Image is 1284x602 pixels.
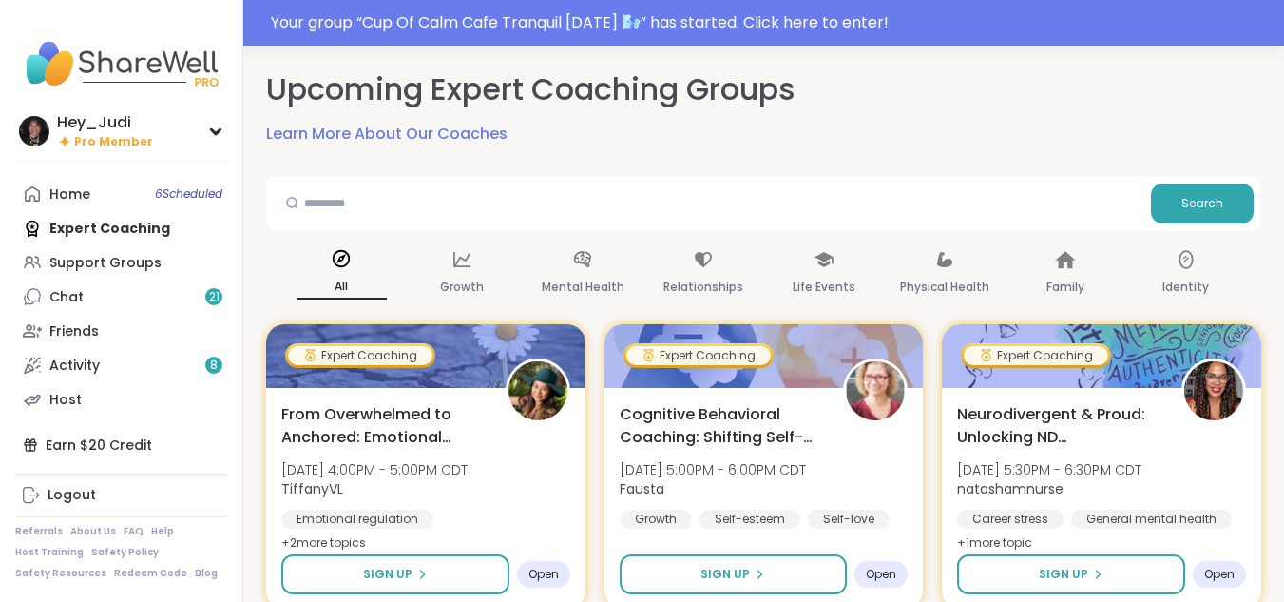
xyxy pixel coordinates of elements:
[281,403,485,449] span: From Overwhelmed to Anchored: Emotional Regulation
[70,525,116,538] a: About Us
[49,288,84,307] div: Chat
[74,134,153,150] span: Pro Member
[620,554,848,594] button: Sign Up
[49,322,99,341] div: Friends
[281,460,468,479] span: [DATE] 4:00PM - 5:00PM CDT
[957,554,1185,594] button: Sign Up
[846,361,905,420] img: Fausta
[210,358,218,374] span: 8
[19,116,49,146] img: Hey_Judi
[508,361,567,420] img: TiffanyVL
[808,510,890,529] div: Self-love
[195,567,218,580] a: Blog
[57,112,153,133] div: Hey_Judi
[440,276,484,299] p: Growth
[663,276,743,299] p: Relationships
[15,382,227,417] a: Host
[620,403,823,449] span: Cognitive Behavioral Coaching: Shifting Self-Talk
[281,479,343,498] b: TiffanyVL
[700,566,750,583] span: Sign Up
[528,567,559,582] span: Open
[48,486,96,505] div: Logout
[866,567,896,582] span: Open
[15,245,227,280] a: Support Groups
[620,479,664,498] b: Fausta
[15,428,227,462] div: Earn $20 Credit
[155,186,222,202] span: 6 Scheduled
[266,123,508,146] a: Learn More About Our Coaches
[626,346,771,365] div: Expert Coaching
[271,11,1273,34] div: Your group “ Cup Of Calm Cafe Tranquil [DATE] 🌬️ ” has started. Click here to enter!
[114,567,187,580] a: Redeem Code
[15,546,84,559] a: Host Training
[49,357,100,376] div: Activity
[542,276,624,299] p: Mental Health
[266,68,795,111] h2: Upcoming Expert Coaching Groups
[363,566,412,583] span: Sign Up
[1071,510,1232,529] div: General mental health
[15,348,227,382] a: Activity8
[620,460,806,479] span: [DATE] 5:00PM - 6:00PM CDT
[281,510,433,529] div: Emotional regulation
[288,346,432,365] div: Expert Coaching
[620,510,692,529] div: Growth
[957,403,1160,449] span: Neurodivergent & Proud: Unlocking ND Superpowers
[699,510,800,529] div: Self-esteem
[957,460,1141,479] span: [DATE] 5:30PM - 6:30PM CDT
[1181,195,1223,212] span: Search
[15,525,63,538] a: Referrals
[124,525,144,538] a: FAQ
[957,510,1064,529] div: Career stress
[1039,566,1088,583] span: Sign Up
[281,554,509,594] button: Sign Up
[964,346,1108,365] div: Expert Coaching
[15,478,227,513] a: Logout
[15,567,106,580] a: Safety Resources
[15,30,227,97] img: ShareWell Nav Logo
[1204,567,1235,582] span: Open
[91,546,159,559] a: Safety Policy
[49,391,82,410] div: Host
[1162,276,1209,299] p: Identity
[900,276,989,299] p: Physical Health
[49,254,162,273] div: Support Groups
[15,177,227,211] a: Home6Scheduled
[1184,361,1243,420] img: natashamnurse
[209,289,220,305] span: 21
[49,185,90,204] div: Home
[151,525,174,538] a: Help
[793,276,855,299] p: Life Events
[15,280,227,314] a: Chat21
[1046,276,1084,299] p: Family
[1151,184,1254,223] button: Search
[957,479,1064,498] b: natashamnurse
[297,275,387,300] p: All
[15,314,227,348] a: Friends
